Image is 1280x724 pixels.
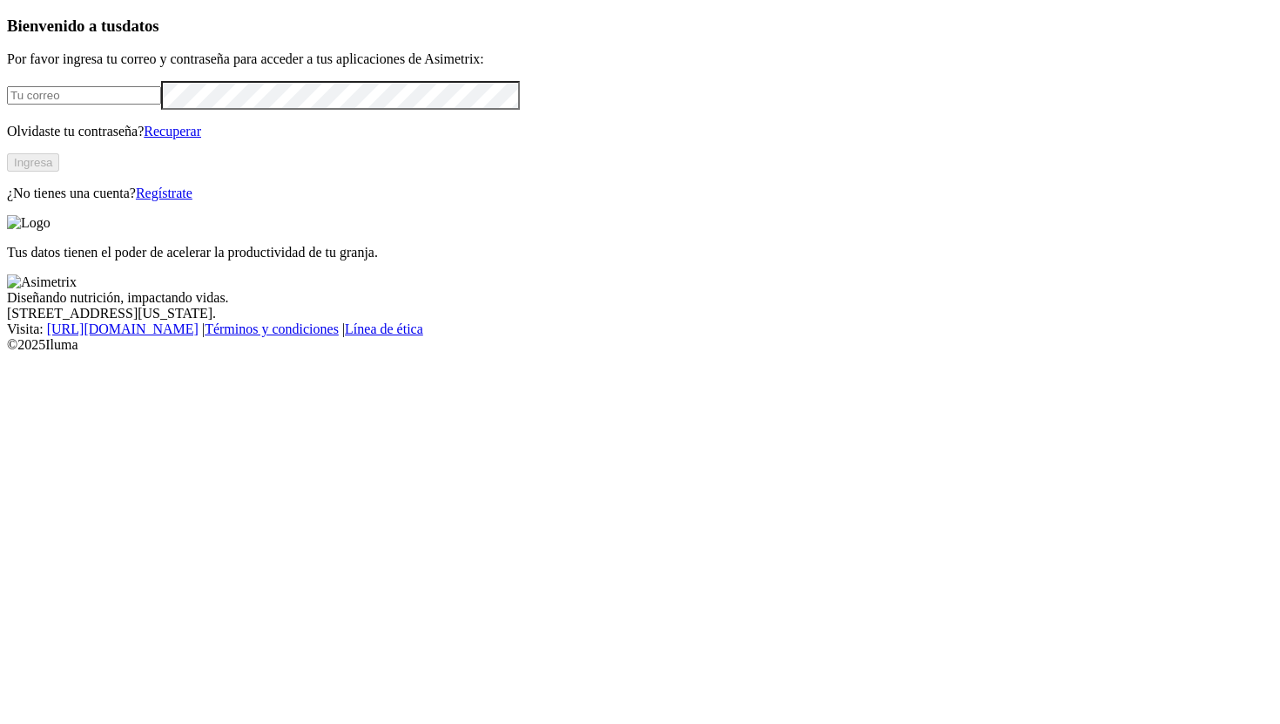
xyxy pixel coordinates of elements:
a: Recuperar [144,124,201,139]
span: datos [122,17,159,35]
p: Olvidaste tu contraseña? [7,124,1273,139]
p: Por favor ingresa tu correo y contraseña para acceder a tus aplicaciones de Asimetrix: [7,51,1273,67]
div: [STREET_ADDRESS][US_STATE]. [7,306,1273,321]
a: Línea de ética [345,321,423,336]
p: ¿No tienes una cuenta? [7,186,1273,201]
div: Visita : | | [7,321,1273,337]
a: [URL][DOMAIN_NAME] [47,321,199,336]
img: Asimetrix [7,274,77,290]
a: Términos y condiciones [205,321,339,336]
button: Ingresa [7,153,59,172]
img: Logo [7,215,51,231]
input: Tu correo [7,86,161,105]
a: Regístrate [136,186,192,200]
p: Tus datos tienen el poder de acelerar la productividad de tu granja. [7,245,1273,261]
div: Diseñando nutrición, impactando vidas. [7,290,1273,306]
h3: Bienvenido a tus [7,17,1273,36]
div: © 2025 Iluma [7,337,1273,353]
